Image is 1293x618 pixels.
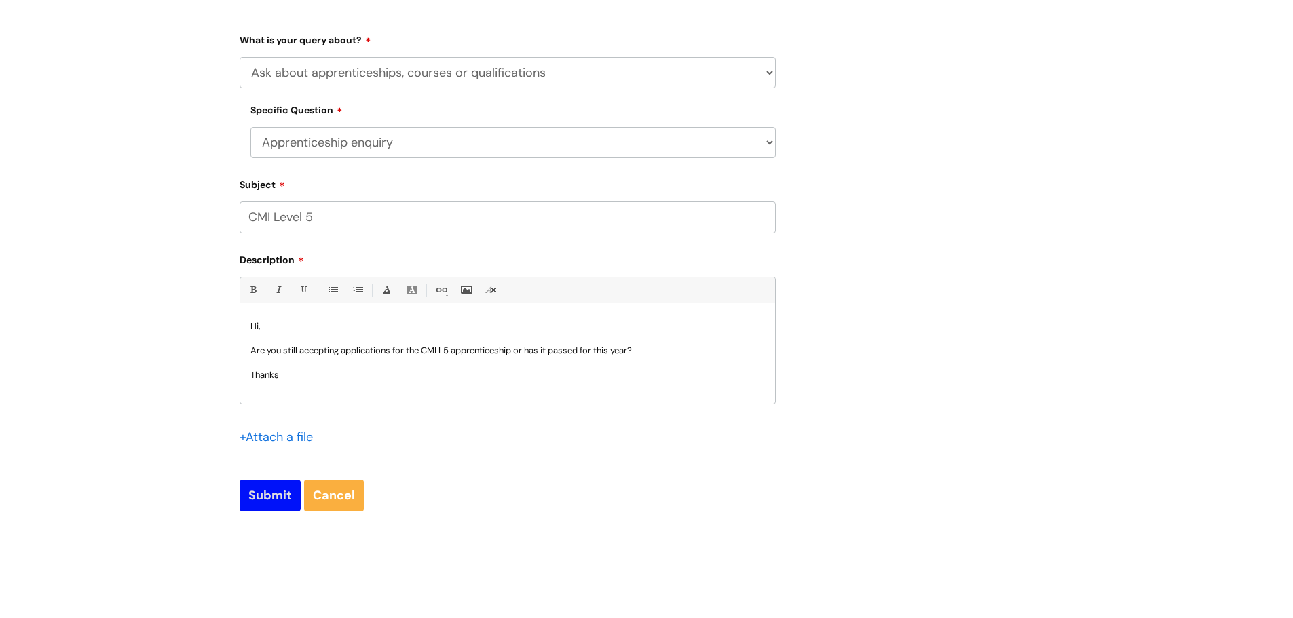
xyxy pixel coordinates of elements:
[295,282,312,298] a: Underline(Ctrl-U)
[457,282,474,298] a: Insert Image...
[403,282,420,298] a: Back Color
[432,282,449,298] a: Link
[378,282,395,298] a: Font Color
[240,250,776,266] label: Description
[240,426,321,448] div: Attach a file
[240,174,776,191] label: Subject
[240,30,776,46] label: What is your query about?
[324,282,341,298] a: • Unordered List (Ctrl-Shift-7)
[250,345,765,357] p: Are you still accepting applications for the CMI L5 apprenticeship or has it passed for this year?
[250,320,765,332] p: Hi,
[240,480,301,511] input: Submit
[483,282,500,298] a: Remove formatting (Ctrl-\)
[244,282,261,298] a: Bold (Ctrl-B)
[250,102,343,116] label: Specific Question
[250,369,765,381] p: Thanks
[349,282,366,298] a: 1. Ordered List (Ctrl-Shift-8)
[269,282,286,298] a: Italic (Ctrl-I)
[304,480,364,511] a: Cancel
